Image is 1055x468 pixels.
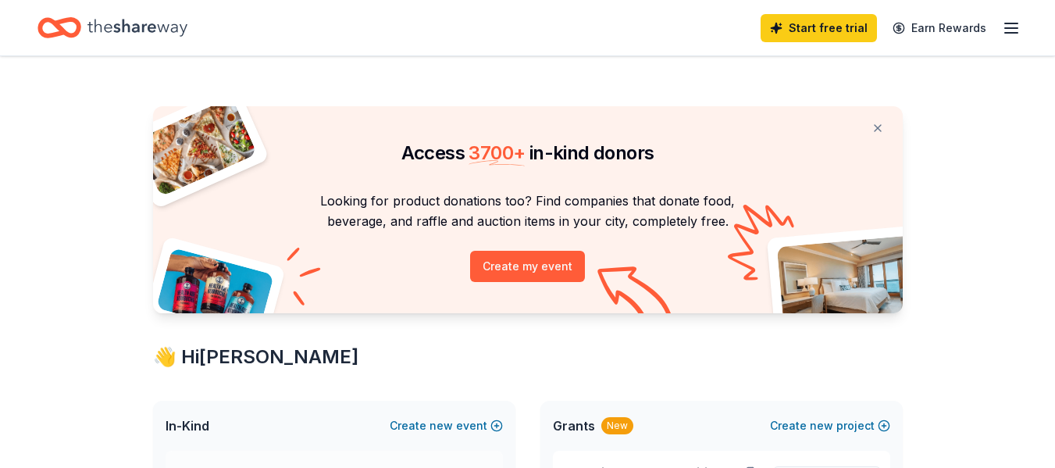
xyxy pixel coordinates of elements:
a: Earn Rewards [883,14,996,42]
img: Pizza [135,97,257,197]
span: new [810,416,833,435]
a: Home [37,9,187,46]
div: New [601,417,633,434]
div: 👋 Hi [PERSON_NAME] [153,345,903,370]
span: 3700 + [469,141,525,164]
a: Start free trial [761,14,877,42]
span: Grants [553,416,595,435]
span: new [429,416,453,435]
span: Access in-kind donors [401,141,654,164]
p: Looking for product donations too? Find companies that donate food, beverage, and raffle and auct... [172,191,884,232]
button: Create my event [470,251,585,282]
img: Curvy arrow [597,266,675,325]
button: Createnewproject [770,416,890,435]
button: Createnewevent [390,416,503,435]
span: In-Kind [166,416,209,435]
